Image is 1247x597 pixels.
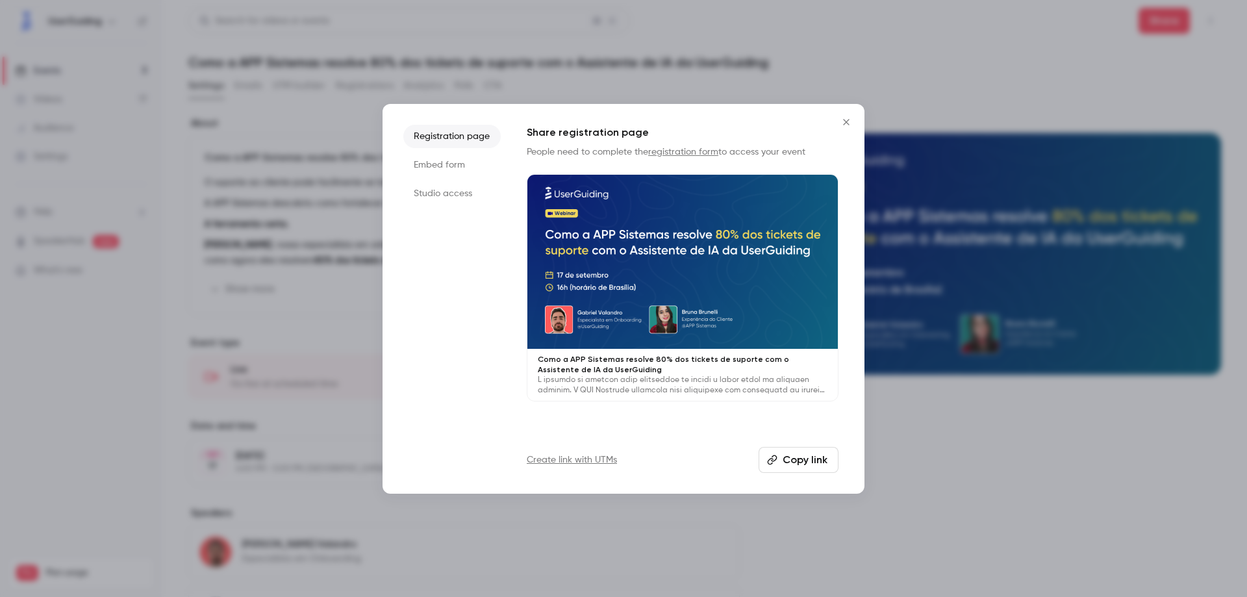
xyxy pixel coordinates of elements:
a: Como a APP Sistemas resolve 80% dos tickets de suporte com o Assistente de IA da UserGuidingL ips... [527,174,838,402]
p: L ipsumdo si ametcon adip elitseddoe te incidi u labor etdol ma aliquaen adminim. V QUI Nostrude ... [538,375,827,396]
button: Copy link [759,447,838,473]
p: Como a APP Sistemas resolve 80% dos tickets de suporte com o Assistente de IA da UserGuiding [538,354,827,375]
p: People need to complete the to access your event [527,146,838,159]
a: Create link with UTMs [527,453,617,466]
h1: Share registration page [527,125,838,140]
li: Studio access [403,182,501,205]
a: registration form [648,147,718,157]
li: Registration page [403,125,501,148]
button: Close [833,109,859,135]
li: Embed form [403,153,501,177]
